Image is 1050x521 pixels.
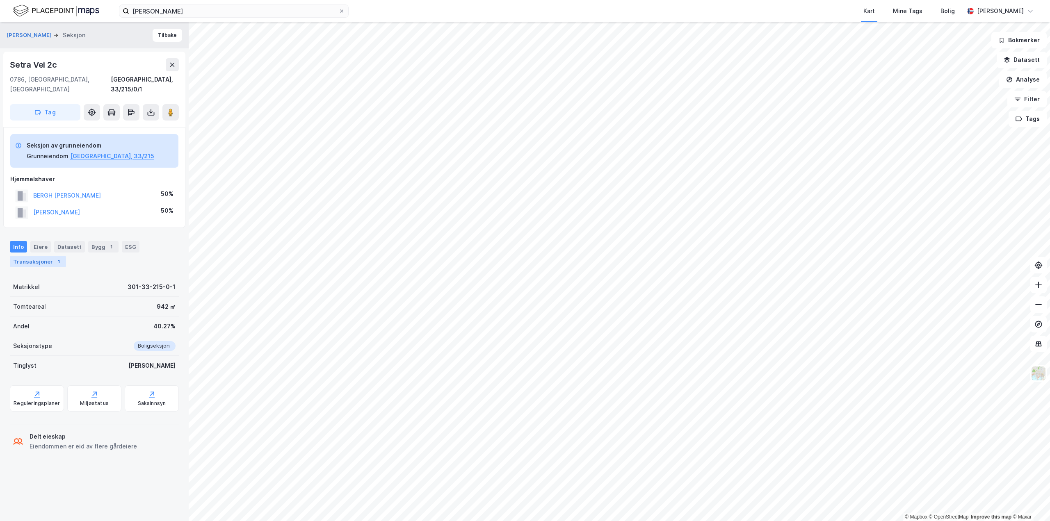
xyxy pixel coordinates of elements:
div: 1 [55,257,63,266]
a: Improve this map [971,514,1011,520]
a: OpenStreetMap [929,514,969,520]
div: 942 ㎡ [157,302,176,312]
div: Mine Tags [893,6,922,16]
div: 301-33-215-0-1 [128,282,176,292]
img: logo.f888ab2527a4732fd821a326f86c7f29.svg [13,4,99,18]
div: Grunneiendom [27,151,68,161]
img: Z [1031,366,1046,381]
div: 40.27% [153,321,176,331]
div: Bygg [88,241,119,253]
button: Tag [10,104,80,121]
div: Transaksjoner [10,256,66,267]
button: Tags [1009,111,1047,127]
div: Eiere [30,241,51,253]
div: Reguleringsplaner [14,400,60,407]
iframe: Chat Widget [1009,482,1050,521]
div: 1 [107,243,115,251]
button: [GEOGRAPHIC_DATA], 33/215 [70,151,154,161]
div: Seksjonstype [13,341,52,351]
a: Mapbox [905,514,927,520]
div: Delt eieskap [30,432,137,441]
div: Hjemmelshaver [10,174,178,184]
div: Andel [13,321,30,331]
div: Eiendommen er eid av flere gårdeiere [30,441,137,451]
button: Bokmerker [991,32,1047,48]
div: 0786, [GEOGRAPHIC_DATA], [GEOGRAPHIC_DATA] [10,75,111,94]
div: Seksjon av grunneiendom [27,141,154,150]
div: Setra Vei 2c [10,58,59,71]
button: Datasett [997,52,1047,68]
div: Seksjon [63,30,85,40]
div: 50% [161,189,173,199]
div: Datasett [54,241,85,253]
div: Info [10,241,27,253]
div: Tinglyst [13,361,37,371]
div: [GEOGRAPHIC_DATA], 33/215/0/1 [111,75,179,94]
button: Analyse [999,71,1047,88]
div: Miljøstatus [80,400,109,407]
button: Filter [1007,91,1047,107]
div: ESG [122,241,139,253]
div: Saksinnsyn [138,400,166,407]
div: 50% [161,206,173,216]
button: Tilbake [153,29,182,42]
button: [PERSON_NAME] [7,31,53,39]
div: [PERSON_NAME] [977,6,1024,16]
div: Matrikkel [13,282,40,292]
div: [PERSON_NAME] [128,361,176,371]
div: Kart [863,6,875,16]
div: Tomteareal [13,302,46,312]
div: Bolig [940,6,955,16]
input: Søk på adresse, matrikkel, gårdeiere, leietakere eller personer [129,5,338,17]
